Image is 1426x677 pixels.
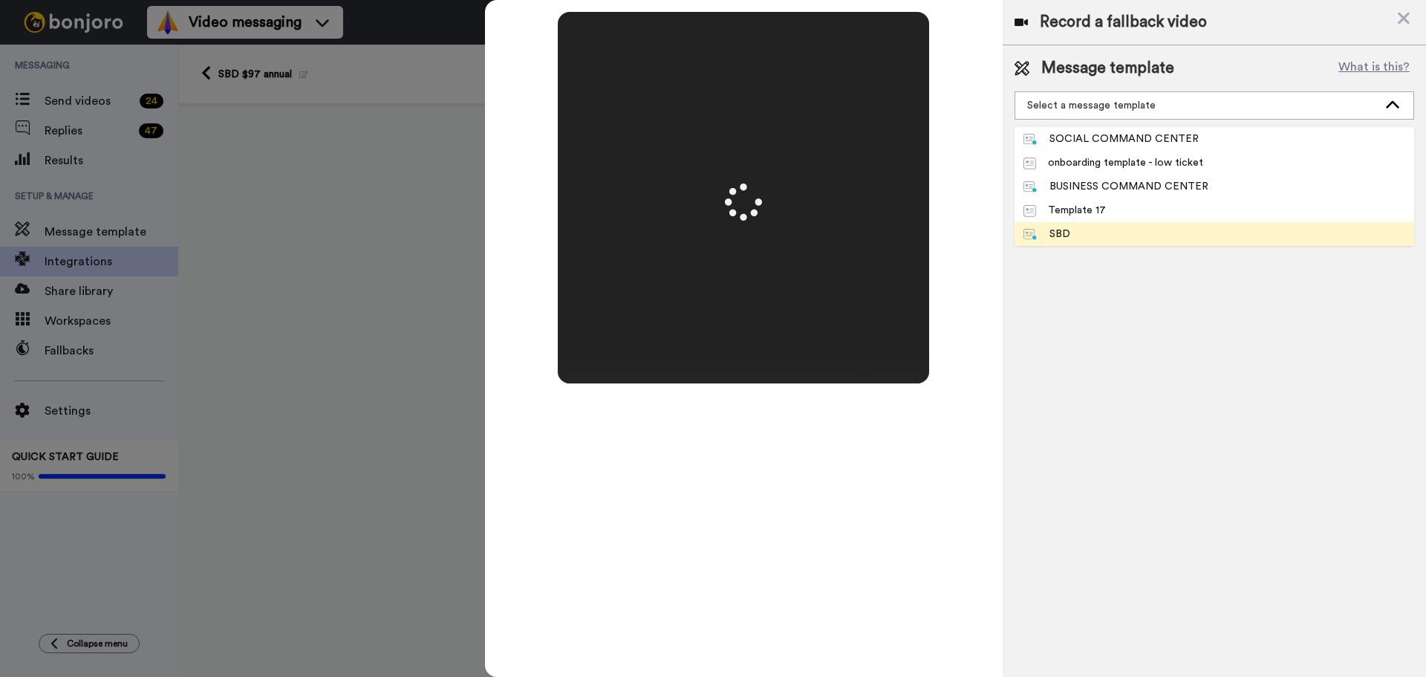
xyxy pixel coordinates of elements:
div: Select a message template [1027,98,1378,113]
img: nextgen-template.svg [1023,181,1038,193]
img: Message-temps.svg [1023,158,1036,169]
span: Message template [1041,57,1174,80]
button: What is this? [1334,57,1414,80]
div: Template 17 [1023,203,1106,218]
img: nextgen-template.svg [1023,134,1038,146]
img: nextgen-template.svg [1023,229,1038,241]
div: SOCIAL COMMAND CENTER [1023,132,1199,146]
div: onboarding template - low ticket [1023,155,1203,170]
img: Message-temps.svg [1023,205,1036,217]
div: BUSINESS COMMAND CENTER [1023,179,1208,194]
div: SBD [1023,227,1070,242]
